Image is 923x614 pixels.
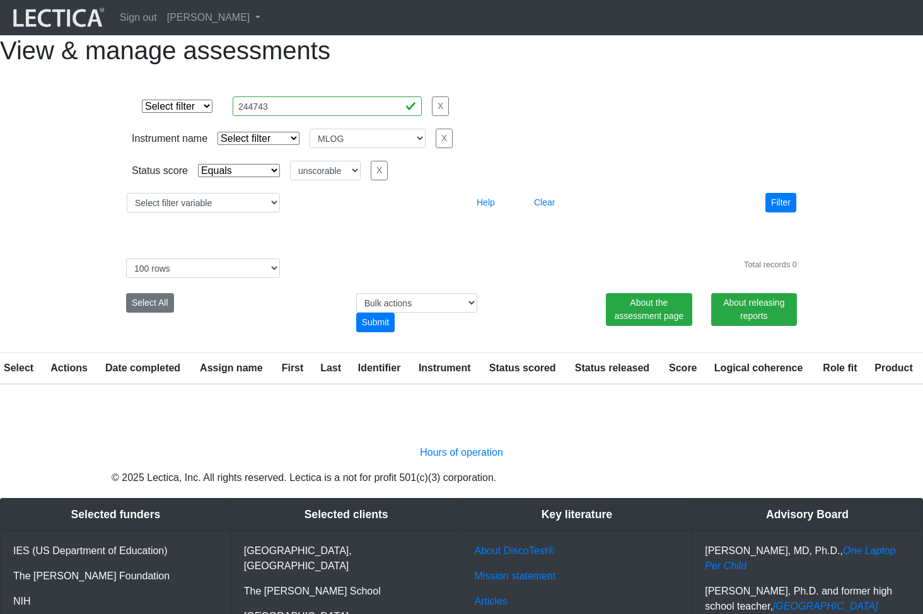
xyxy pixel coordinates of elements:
a: [PERSON_NAME] [162,5,265,30]
button: Clear [528,193,560,212]
a: Instrument [419,362,471,373]
a: Hours of operation [420,447,503,458]
p: © 2025 Lectica, Inc. All rights reserved. Lectica is a not for profit 501(c)(3) corporation. [112,470,811,485]
p: The [PERSON_NAME] Foundation [13,569,218,584]
a: Date completed [105,362,180,373]
a: Status scored [489,362,556,373]
p: [PERSON_NAME], MD, Ph.D., [705,543,910,574]
a: Identifier [358,362,401,373]
a: Mission statement [475,571,556,581]
div: Total records 0 [744,258,797,270]
div: Selected clients [231,499,461,531]
th: Assign name [192,353,274,385]
div: Submit [356,313,395,332]
button: Filter [765,193,796,212]
a: Last [320,362,341,373]
a: About releasing reports [711,293,797,326]
p: NIH [13,594,218,609]
button: X [432,96,449,116]
button: X [436,129,453,148]
a: Logical coherence [714,362,803,373]
button: X [371,161,388,180]
a: About DiscoTest® [475,545,555,556]
p: The [PERSON_NAME] School [244,584,449,599]
button: Help [471,193,501,212]
a: Status released [575,362,649,373]
a: Sign out [115,5,162,30]
a: Role fit [823,362,857,373]
a: Help [471,197,501,207]
a: One Laptop Per Child [705,545,895,571]
th: Actions [43,353,98,385]
a: First [282,362,304,373]
a: About the assessment page [606,293,692,326]
a: Product [874,362,912,373]
div: Key literature [462,499,692,531]
p: IES (US Department of Education) [13,543,218,559]
img: lecticalive [10,6,105,30]
p: [GEOGRAPHIC_DATA], [GEOGRAPHIC_DATA] [244,543,449,574]
a: Score [669,362,697,373]
div: Advisory Board [692,499,922,531]
div: Status score [132,163,188,178]
div: Selected funders [1,499,231,531]
button: Select All [126,293,174,313]
a: Articles [475,596,508,606]
div: Instrument name [132,131,207,146]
